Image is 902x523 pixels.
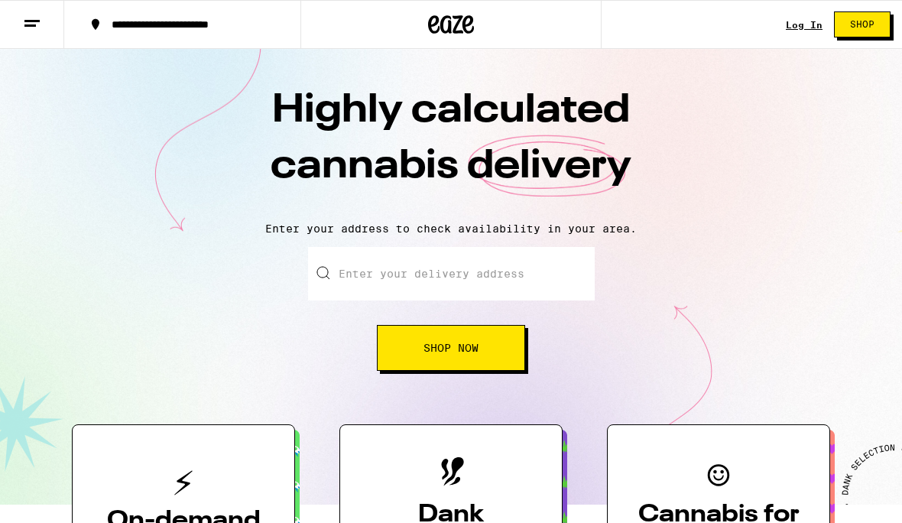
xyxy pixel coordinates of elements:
[823,11,902,37] a: Shop
[423,343,479,353] span: Shop Now
[834,11,891,37] button: Shop
[377,325,525,371] button: Shop Now
[786,20,823,30] a: Log In
[183,83,719,210] h1: Highly calculated cannabis delivery
[15,223,887,235] p: Enter your address to check availability in your area.
[850,20,874,29] span: Shop
[308,247,595,300] input: Enter your delivery address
